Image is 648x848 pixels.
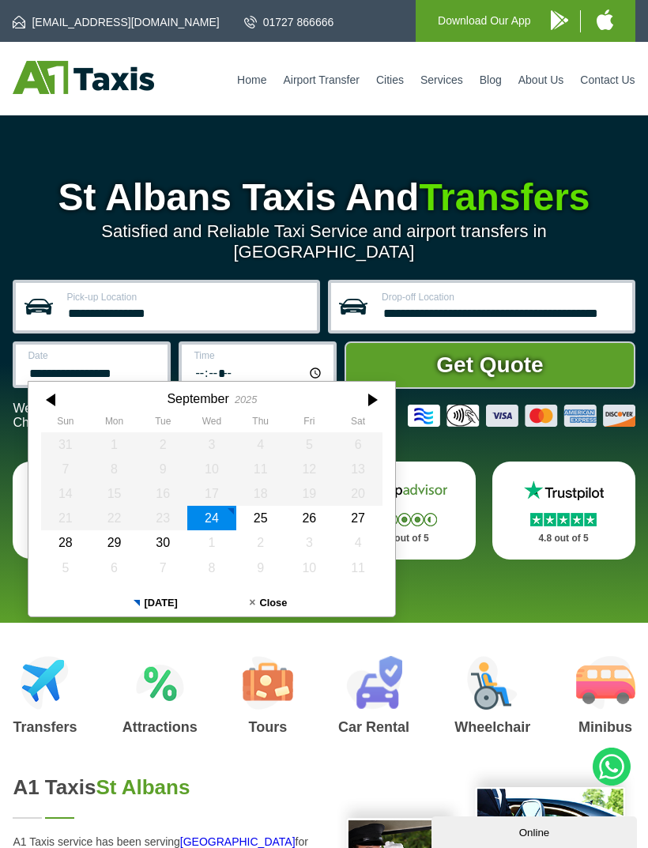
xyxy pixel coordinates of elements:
div: 08 October 2025 [188,556,237,580]
div: 05 September 2025 [285,432,334,457]
img: Attractions [136,656,184,710]
h1: St Albans Taxis And [13,179,635,217]
a: Services [420,73,463,86]
p: 4.8 out of 5 [350,529,458,548]
a: [GEOGRAPHIC_DATA] [180,835,296,848]
th: Monday [90,416,139,432]
img: A1 Taxis Android App [551,10,568,30]
div: 01 October 2025 [188,530,237,555]
div: 01 September 2025 [90,432,139,457]
img: Stars [371,513,437,526]
a: About Us [518,73,564,86]
h3: Tours [243,720,293,734]
div: 2025 [235,394,257,405]
div: 20 September 2025 [334,481,383,506]
a: Cities [376,73,404,86]
a: Blog [480,73,502,86]
h3: Minibus [576,720,635,734]
div: 09 October 2025 [236,556,285,580]
div: 27 September 2025 [334,506,383,530]
img: Tours [243,656,293,710]
h3: Attractions [122,720,198,734]
img: A1 Taxis St Albans LTD [13,61,154,94]
div: 05 October 2025 [41,556,90,580]
a: Trustpilot Stars 4.8 out of 5 [492,462,635,560]
div: 15 September 2025 [90,481,139,506]
h3: Car Rental [338,720,409,734]
div: 24 September 2025 [188,506,237,530]
div: 02 October 2025 [236,530,285,555]
span: The Car at No Extra Charge. [13,401,394,429]
div: 07 October 2025 [139,556,188,580]
th: Tuesday [139,416,188,432]
a: Tripadvisor Stars 4.8 out of 5 [333,462,476,560]
div: September [168,391,229,406]
a: Reviews.io Stars 4.8 out of 5 [13,462,156,559]
img: A1 Taxis iPhone App [597,9,613,30]
img: Tripadvisor [356,479,451,503]
div: 26 September 2025 [285,506,334,530]
img: Credit And Debit Cards [408,405,635,427]
div: 10 September 2025 [188,457,237,481]
th: Thursday [236,416,285,432]
p: 4.8 out of 5 [510,529,618,548]
img: Wheelchair [467,656,518,710]
a: [EMAIL_ADDRESS][DOMAIN_NAME] [13,14,219,30]
div: 11 October 2025 [334,556,383,580]
div: 06 September 2025 [334,432,383,457]
img: Airport Transfers [21,656,69,710]
div: 09 September 2025 [139,457,188,481]
h3: Wheelchair [454,720,530,734]
label: Pick-up Location [66,292,307,302]
img: Stars [530,513,597,526]
label: Drop-off Location [382,292,623,302]
img: Minibus [576,656,635,710]
div: 10 October 2025 [285,556,334,580]
div: 04 September 2025 [236,432,285,457]
button: [DATE] [100,590,213,616]
div: 28 September 2025 [41,530,90,555]
th: Friday [285,416,334,432]
span: Transfers [419,176,590,218]
a: Airport Transfer [283,73,359,86]
div: 29 September 2025 [90,530,139,555]
div: 04 October 2025 [334,530,383,555]
th: Sunday [41,416,90,432]
div: 31 August 2025 [41,432,90,457]
div: 08 September 2025 [90,457,139,481]
h2: A1 Taxis [13,775,311,800]
div: 25 September 2025 [236,506,285,530]
a: Contact Us [580,73,635,86]
div: 14 September 2025 [41,481,90,506]
button: Close [212,590,325,616]
h3: Transfers [13,720,77,734]
div: 02 September 2025 [139,432,188,457]
label: Time [194,351,324,360]
div: 12 September 2025 [285,457,334,481]
div: 22 September 2025 [90,506,139,530]
div: 06 October 2025 [90,556,139,580]
div: 11 September 2025 [236,457,285,481]
div: 17 September 2025 [188,481,237,506]
p: Download Our App [438,11,531,31]
th: Wednesday [188,416,237,432]
label: Date [28,351,158,360]
div: 13 September 2025 [334,457,383,481]
p: We Now Accept Card & Contactless Payment In [13,401,395,430]
div: 03 October 2025 [285,530,334,555]
div: 07 September 2025 [41,457,90,481]
div: 03 September 2025 [188,432,237,457]
div: 16 September 2025 [139,481,188,506]
th: Saturday [334,416,383,432]
div: 19 September 2025 [285,481,334,506]
iframe: chat widget [431,813,640,848]
a: Home [237,73,266,86]
img: Trustpilot [516,479,611,503]
button: Get Quote [345,341,635,389]
img: Car Rental [346,656,402,710]
div: 23 September 2025 [139,506,188,530]
p: Satisfied and Reliable Taxi Service and airport transfers in [GEOGRAPHIC_DATA] [13,221,635,262]
a: 01727 866666 [244,14,334,30]
span: St Albans [96,775,190,799]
